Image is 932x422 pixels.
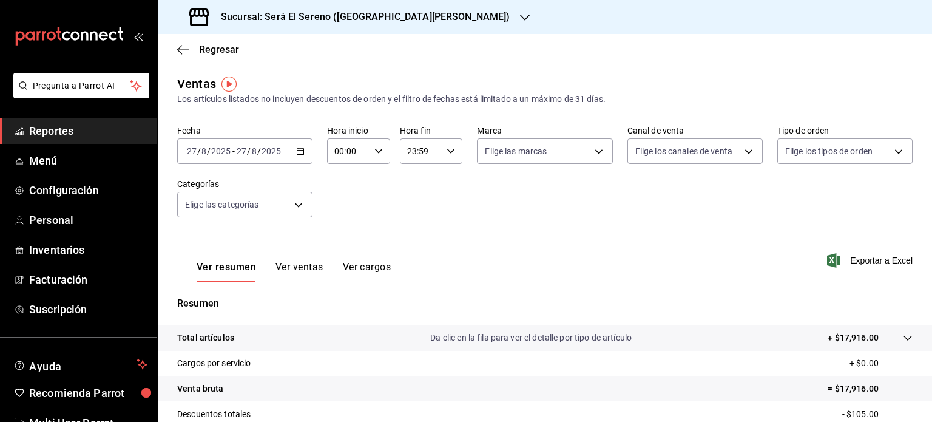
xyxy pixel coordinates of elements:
input: -- [201,146,207,156]
span: Inventarios [29,242,147,258]
button: Pregunta a Parrot AI [13,73,149,98]
label: Categorías [177,180,312,188]
span: Elige los canales de venta [635,145,732,157]
button: Ver resumen [197,261,256,282]
span: Menú [29,152,147,169]
span: / [257,146,261,156]
span: Personal [29,212,147,228]
input: ---- [261,146,282,156]
span: Reportes [29,123,147,139]
input: -- [251,146,257,156]
p: Venta bruta [177,383,223,395]
p: - $105.00 [842,408,913,421]
h3: Sucursal: Será El Sereno ([GEOGRAPHIC_DATA][PERSON_NAME]) [211,10,510,24]
label: Tipo de orden [777,126,913,135]
span: Elige las categorías [185,199,259,211]
span: / [197,146,201,156]
a: Pregunta a Parrot AI [8,88,149,101]
div: Ventas [177,75,216,93]
input: ---- [211,146,231,156]
div: Los artículos listados no incluyen descuentos de orden y el filtro de fechas está limitado a un m... [177,93,913,106]
span: Suscripción [29,301,147,318]
input: -- [186,146,197,156]
p: Resumen [177,296,913,311]
span: - [232,146,235,156]
label: Hora inicio [327,126,390,135]
button: Ver ventas [275,261,323,282]
label: Hora fin [400,126,463,135]
span: Ayuda [29,357,132,372]
p: Da clic en la fila para ver el detalle por tipo de artículo [430,332,632,344]
button: Exportar a Excel [829,253,913,268]
span: / [247,146,251,156]
label: Fecha [177,126,312,135]
label: Marca [477,126,612,135]
span: Pregunta a Parrot AI [33,80,130,92]
span: / [207,146,211,156]
p: Descuentos totales [177,408,251,421]
input: -- [236,146,247,156]
button: open_drawer_menu [133,32,143,41]
label: Canal de venta [627,126,763,135]
p: + $0.00 [849,357,913,370]
span: Elige los tipos de orden [785,145,873,157]
img: Tooltip marker [221,77,237,92]
p: = $17,916.00 [828,383,913,395]
span: Elige las marcas [485,145,547,157]
p: + $17,916.00 [828,332,879,344]
button: Ver cargos [343,261,391,282]
p: Cargos por servicio [177,357,251,370]
div: navigation tabs [197,261,391,282]
span: Recomienda Parrot [29,385,147,401]
p: Total artículos [177,332,234,344]
span: Facturación [29,271,147,288]
button: Regresar [177,44,239,55]
span: Configuración [29,182,147,199]
span: Regresar [199,44,239,55]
